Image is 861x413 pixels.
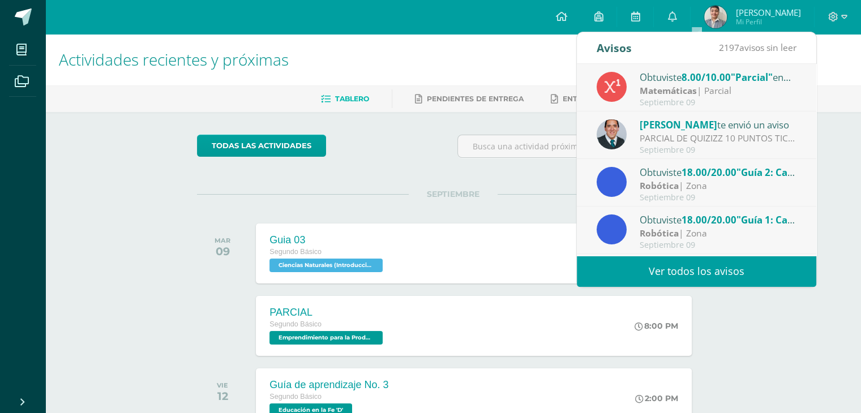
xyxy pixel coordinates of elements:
img: e306a5293da9fbab03f1608eafc4c57d.png [704,6,727,28]
strong: Robótica [640,227,679,239]
span: Actividades recientes y próximas [59,49,289,70]
span: SEPTIEMBRE [409,189,498,199]
div: 09 [215,244,230,258]
div: Septiembre 09 [640,145,797,155]
span: "Parcial" [731,71,773,84]
input: Busca una actividad próxima aquí... [458,135,709,157]
div: Septiembre 09 [640,193,797,203]
a: todas las Actividades [197,135,326,157]
div: Septiembre 09 [640,240,797,250]
div: | Parcial [640,84,797,97]
a: Ver todos los avisos [577,256,816,287]
div: Obtuviste en [640,165,797,179]
div: 2:00 PM [635,393,678,403]
span: Segundo Básico [269,320,322,328]
span: Tablero [335,94,369,103]
div: Guia 03 [269,234,385,246]
a: Entregadas [551,90,613,108]
div: 12 [217,389,228,403]
div: | Zona [640,227,797,240]
div: Obtuviste en [640,212,797,227]
div: PARCIAL DE QUIZIZZ 10 PUNTOS TICS: Buenas tardes Estimados todos GRUPO PROFESOR VICTOR AQUINO Rec... [640,132,797,145]
div: PARCIAL [269,307,385,319]
span: [PERSON_NAME] [640,118,717,131]
div: MAR [215,236,230,244]
div: | Zona [640,179,797,192]
strong: Robótica [640,179,679,192]
strong: Matemáticas [640,84,697,97]
span: Pendientes de entrega [427,94,524,103]
span: Emprendimiento para la Productividad 'D' [269,331,383,345]
span: 18.00/20.00 [682,213,736,226]
span: Ciencias Naturales (Introducción a la Química) 'D' [269,259,383,272]
span: avisos sin leer [719,41,796,54]
div: Avisos [597,32,632,63]
span: [PERSON_NAME] [735,7,800,18]
div: VIE [217,381,228,389]
div: Guía de aprendizaje No. 3 [269,379,388,391]
div: 8:00 PM [635,321,678,331]
span: Segundo Básico [269,393,322,401]
a: Tablero [321,90,369,108]
img: 2306758994b507d40baaa54be1d4aa7e.png [597,119,627,149]
span: 2197 [719,41,739,54]
span: 8.00/10.00 [682,71,731,84]
div: Obtuviste en [640,70,797,84]
a: Pendientes de entrega [415,90,524,108]
span: Entregadas [563,94,613,103]
span: Segundo Básico [269,248,322,256]
div: te envió un aviso [640,117,797,132]
span: Mi Perfil [735,17,800,27]
div: Septiembre 09 [640,98,797,107]
span: 18.00/20.00 [682,166,736,179]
